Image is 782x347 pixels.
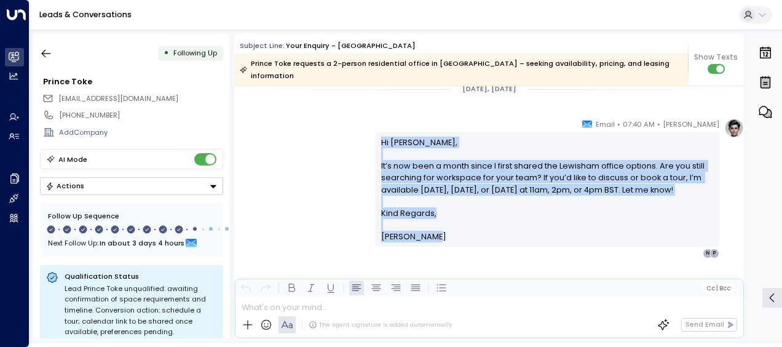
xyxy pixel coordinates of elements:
button: Redo [258,281,273,295]
span: princetoke@gmail.com [58,94,178,104]
span: [PERSON_NAME] [381,231,446,242]
p: Hi [PERSON_NAME], It’s now been a month since I first shared the Lewisham office options. Are you... [381,137,714,207]
span: Show Texts [694,52,738,63]
div: Button group with a nested menu [40,177,223,195]
div: [DATE], [DATE] [459,82,521,96]
div: Prince Toke requests a 2-person residential office in [GEOGRAPHIC_DATA] – seeking availability, p... [240,57,682,82]
div: Next Follow Up: [48,236,215,250]
span: 07:40 AM [623,118,655,130]
div: Lead Prince Toke unqualified: awaiting confirmation of space requirements and timeline. Conversio... [65,284,217,338]
div: N [703,249,713,258]
button: Cc|Bcc [702,284,734,293]
div: Prince Toke [43,76,223,87]
div: Follow Up Sequence [48,211,215,221]
span: [PERSON_NAME] [663,118,719,130]
div: • [164,44,169,62]
div: Your enquiry - [GEOGRAPHIC_DATA] [286,41,416,51]
span: Subject Line: [240,41,285,50]
span: In about 3 days 4 hours [100,236,184,250]
p: Qualification Status [65,271,217,281]
span: [EMAIL_ADDRESS][DOMAIN_NAME] [58,94,178,103]
div: AddCompany [59,127,223,138]
span: • [617,118,620,130]
button: Undo [239,281,253,295]
span: • [657,118,660,130]
div: The agent signature is added automatically [309,321,452,329]
a: Leads & Conversations [39,9,132,20]
span: Email [596,118,615,130]
div: Actions [45,181,84,190]
span: Following Up [173,48,217,58]
span: Kind Regards, [381,207,436,219]
div: AI Mode [58,153,87,166]
span: | [716,285,718,292]
div: [PHONE_NUMBER] [59,110,223,121]
button: Actions [40,177,223,195]
img: profile-logo.png [724,118,744,138]
div: P [709,249,719,258]
span: Cc Bcc [706,285,730,292]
